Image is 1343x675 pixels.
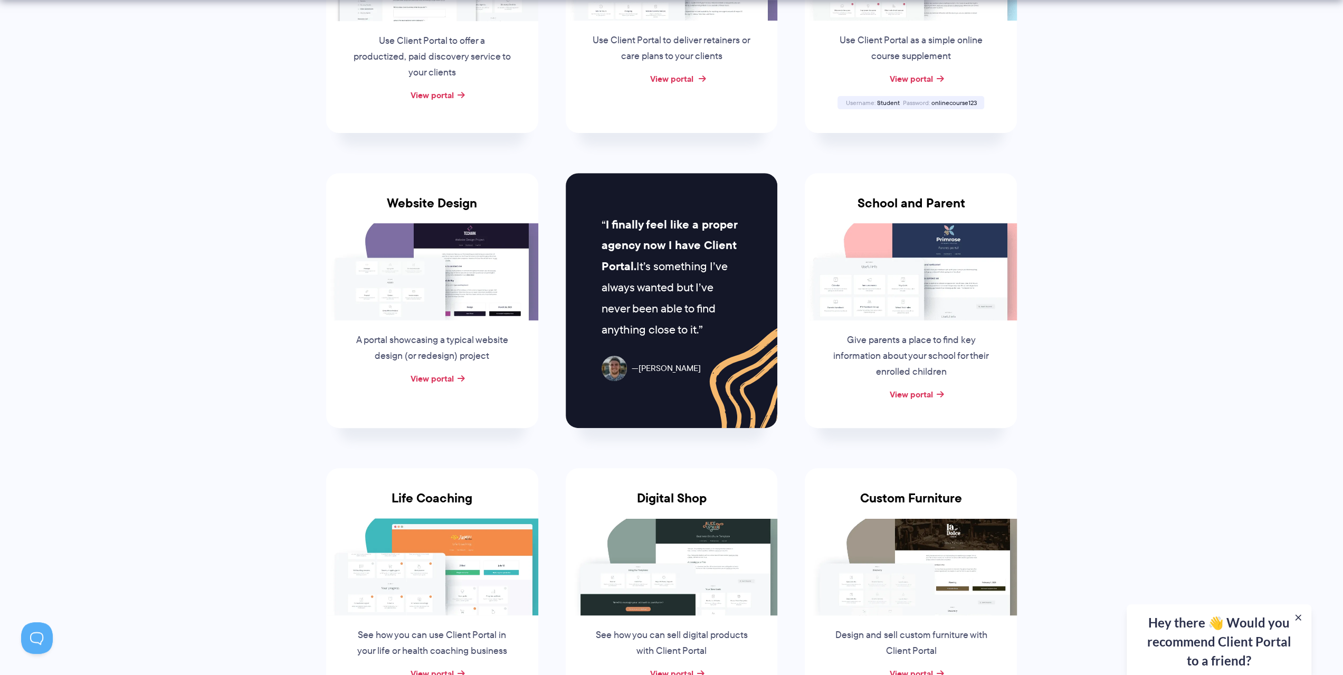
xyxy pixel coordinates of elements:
[352,33,512,81] p: Use Client Portal to offer a productized, paid discovery service to your clients
[566,491,778,518] h3: Digital Shop
[632,361,701,376] span: [PERSON_NAME]
[591,33,751,64] p: Use Client Portal to deliver retainers or care plans to your clients
[877,98,899,107] span: Student
[326,491,538,518] h3: Life Coaching
[889,388,932,401] a: View portal
[831,332,991,380] p: Give parents a place to find key information about your school for their enrolled children
[21,622,53,654] iframe: Toggle Customer Support
[931,98,976,107] span: onlinecourse123
[889,72,932,85] a: View portal
[326,196,538,223] h3: Website Design
[591,628,751,659] p: See how you can sell digital products with Client Portal
[602,216,737,275] strong: I finally feel like a proper agency now I have Client Portal.
[650,72,693,85] a: View portal
[602,214,741,340] p: It’s something I’ve always wanted but I’ve never been able to find anything close to it.
[411,372,454,385] a: View portal
[831,628,991,659] p: Design and sell custom furniture with Client Portal
[831,33,991,64] p: Use Client Portal as a simple online course supplement
[805,196,1017,223] h3: School and Parent
[845,98,875,107] span: Username
[805,491,1017,518] h3: Custom Furniture
[411,89,454,101] a: View portal
[902,98,929,107] span: Password
[352,332,512,364] p: A portal showcasing a typical website design (or redesign) project
[352,628,512,659] p: See how you can use Client Portal in your life or health coaching business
